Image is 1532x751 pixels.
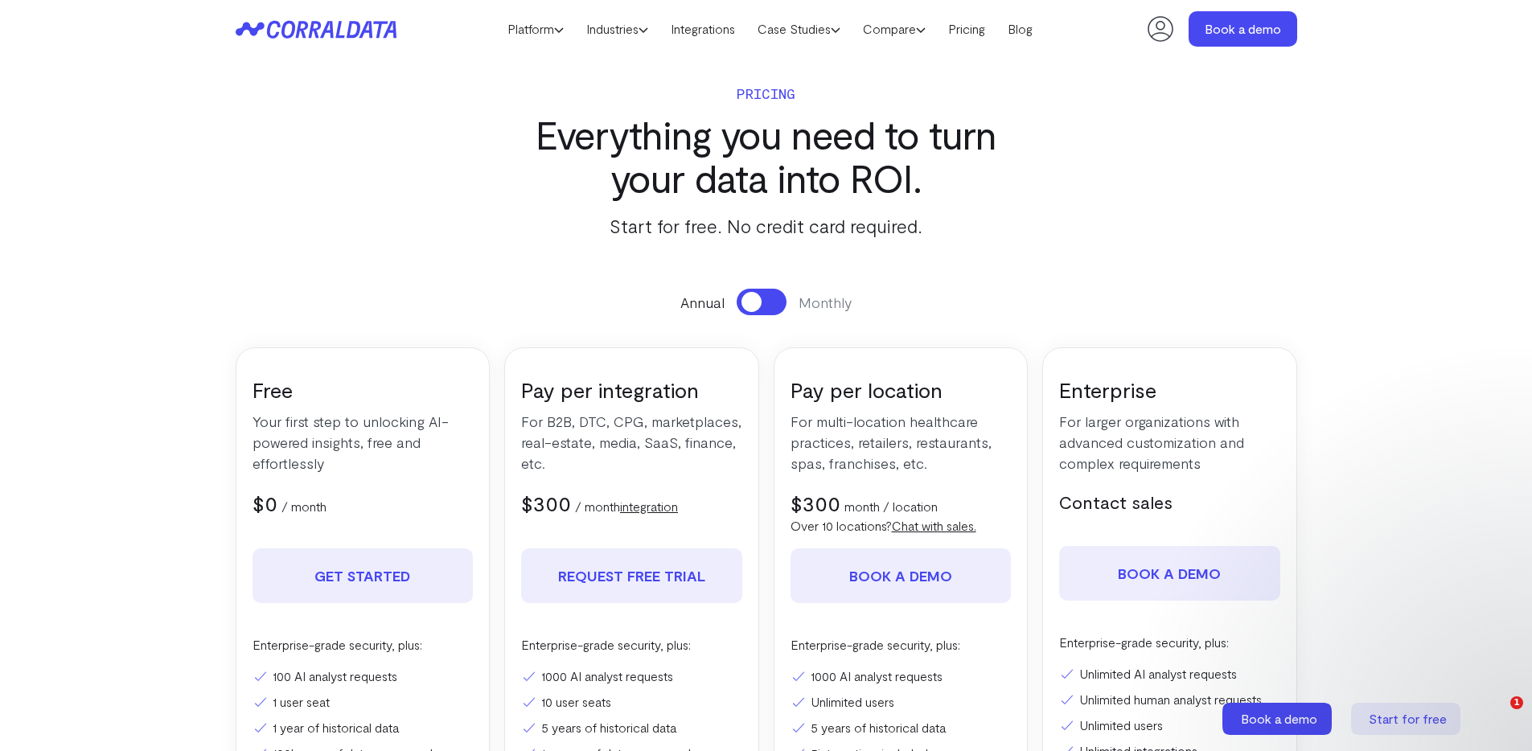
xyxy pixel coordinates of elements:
h3: Free [253,376,474,403]
p: Enterprise-grade security, plus: [521,635,742,655]
li: 1 user seat [253,692,474,712]
p: Pricing [505,82,1028,105]
p: Enterprise-grade security, plus: [791,635,1012,655]
a: Pricing [937,17,996,41]
a: Book a demo [1222,703,1335,735]
li: 1000 AI analyst requests [521,667,742,686]
a: integration [620,499,678,514]
p: For B2B, DTC, CPG, marketplaces, real-estate, media, SaaS, finance, etc. [521,411,742,474]
p: Your first step to unlocking AI-powered insights, free and effortlessly [253,411,474,474]
li: 1000 AI analyst requests [791,667,1012,686]
span: 1 [1510,696,1523,709]
span: Start for free [1369,711,1447,726]
li: 1 year of historical data [253,718,474,737]
li: Unlimited users [791,692,1012,712]
a: Book a demo [791,548,1012,603]
a: REQUEST FREE TRIAL [521,548,742,603]
a: Blog [996,17,1044,41]
a: Book a demo [1059,546,1280,601]
li: Unlimited AI analyst requests [1059,664,1280,683]
span: $0 [253,490,277,515]
p: / month [575,497,678,516]
h3: Enterprise [1059,376,1280,403]
li: 5 years of historical data [521,718,742,737]
a: Book a demo [1189,11,1297,47]
h3: Pay per location [791,376,1012,403]
a: Get Started [253,548,474,603]
span: $300 [791,490,840,515]
span: Annual [680,292,725,313]
span: Monthly [799,292,852,313]
span: Book a demo [1241,711,1317,726]
p: Enterprise-grade security, plus: [1059,633,1280,652]
span: $300 [521,490,571,515]
li: Unlimited users [1059,716,1280,735]
a: Start for free [1351,703,1464,735]
a: Integrations [659,17,746,41]
p: month / location [844,497,938,516]
p: For larger organizations with advanced customization and complex requirements [1059,411,1280,474]
p: For multi-location healthcare practices, retailers, restaurants, spas, franchises, etc. [791,411,1012,474]
a: Platform [496,17,575,41]
p: Over 10 locations? [791,516,1012,536]
h5: Contact sales [1059,490,1280,514]
li: 5 years of historical data [791,718,1012,737]
p: Start for free. No credit card required. [505,211,1028,240]
a: Compare [852,17,937,41]
li: 10 user seats [521,692,742,712]
li: Unlimited human analyst requests [1059,690,1280,709]
a: Chat with sales. [892,518,976,533]
h3: Everything you need to turn your data into ROI. [505,113,1028,199]
h3: Pay per integration [521,376,742,403]
p: / month [281,497,327,516]
li: 100 AI analyst requests [253,667,474,686]
a: Case Studies [746,17,852,41]
p: Enterprise-grade security, plus: [253,635,474,655]
a: Industries [575,17,659,41]
iframe: Intercom live chat [1477,696,1516,735]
